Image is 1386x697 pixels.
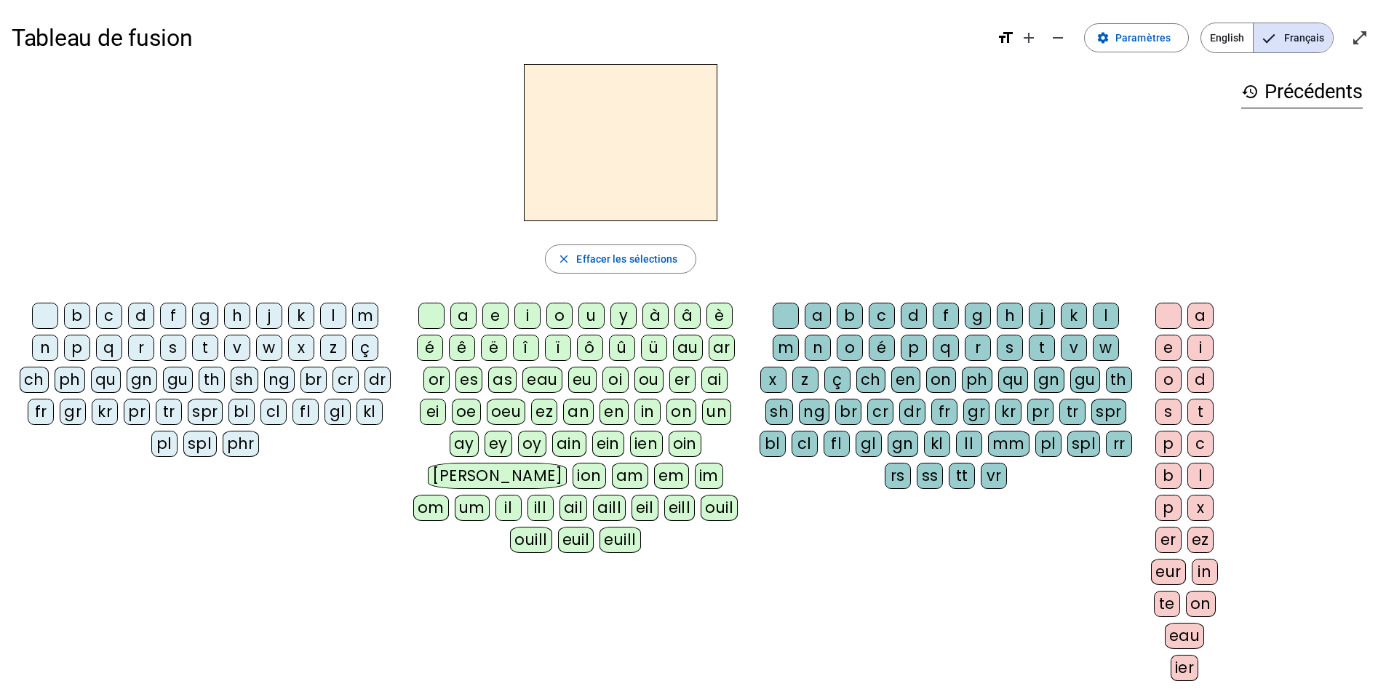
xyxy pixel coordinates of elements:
div: en [600,399,629,425]
div: q [96,335,122,361]
div: g [965,303,991,329]
div: s [1155,399,1182,425]
div: an [563,399,594,425]
div: ss [917,463,943,489]
div: or [423,367,450,393]
div: eill [664,495,696,521]
div: o [1155,367,1182,393]
div: ng [264,367,295,393]
div: kl [924,431,950,457]
div: l [320,303,346,329]
div: vr [981,463,1007,489]
div: s [160,335,186,361]
button: Augmenter la taille de la police [1014,23,1043,52]
div: eau [1165,623,1205,649]
div: t [192,335,218,361]
div: oe [452,399,481,425]
div: x [288,335,314,361]
div: f [160,303,186,329]
div: p [901,335,927,361]
mat-button-toggle-group: Language selection [1200,23,1334,53]
div: au [673,335,703,361]
div: dr [899,399,925,425]
div: pr [1027,399,1054,425]
div: um [455,495,490,521]
div: br [300,367,327,393]
div: ng [799,399,829,425]
div: ill [527,495,554,521]
div: w [1093,335,1119,361]
div: ch [856,367,885,393]
div: c [1187,431,1214,457]
div: d [128,303,154,329]
div: ez [1187,527,1214,553]
div: b [1155,463,1182,489]
div: s [997,335,1023,361]
div: d [1187,367,1214,393]
div: ouill [510,527,551,553]
div: l [1093,303,1119,329]
div: eu [568,367,597,393]
div: ion [573,463,606,489]
div: pl [1035,431,1062,457]
button: Effacer les sélections [545,244,696,274]
div: x [760,367,786,393]
div: cr [332,367,359,393]
div: es [455,367,482,393]
div: ey [485,431,512,457]
mat-icon: add [1020,29,1037,47]
div: k [288,303,314,329]
div: ier [1171,655,1199,681]
div: in [634,399,661,425]
div: cl [792,431,818,457]
div: ç [352,335,378,361]
div: rr [1106,431,1132,457]
div: un [702,399,731,425]
div: ph [962,367,992,393]
div: k [1061,303,1087,329]
div: spr [188,399,223,425]
div: h [997,303,1023,329]
div: ï [545,335,571,361]
div: z [792,367,819,393]
div: gr [60,399,86,425]
div: n [805,335,831,361]
div: w [256,335,282,361]
div: rs [885,463,911,489]
div: z [320,335,346,361]
div: t [1029,335,1055,361]
h1: Tableau de fusion [12,15,985,61]
mat-icon: open_in_full [1351,29,1369,47]
div: qu [91,367,121,393]
span: English [1201,23,1253,52]
div: ch [20,367,49,393]
div: q [933,335,959,361]
div: h [224,303,250,329]
div: é [417,335,443,361]
div: x [1187,495,1214,521]
div: sh [231,367,258,393]
div: l [1187,463,1214,489]
div: ô [577,335,603,361]
div: cl [260,399,287,425]
div: gu [163,367,193,393]
div: fl [292,399,319,425]
div: pl [151,431,178,457]
mat-icon: format_size [997,29,1014,47]
div: a [450,303,477,329]
div: on [666,399,696,425]
div: b [837,303,863,329]
div: th [1106,367,1132,393]
div: â [674,303,701,329]
div: er [669,367,696,393]
span: Français [1254,23,1333,52]
div: c [96,303,122,329]
span: Paramètres [1115,29,1171,47]
button: Entrer en plein écran [1345,23,1374,52]
div: phr [223,431,260,457]
div: f [933,303,959,329]
div: gn [888,431,918,457]
div: gn [127,367,157,393]
div: im [695,463,723,489]
div: bl [228,399,255,425]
